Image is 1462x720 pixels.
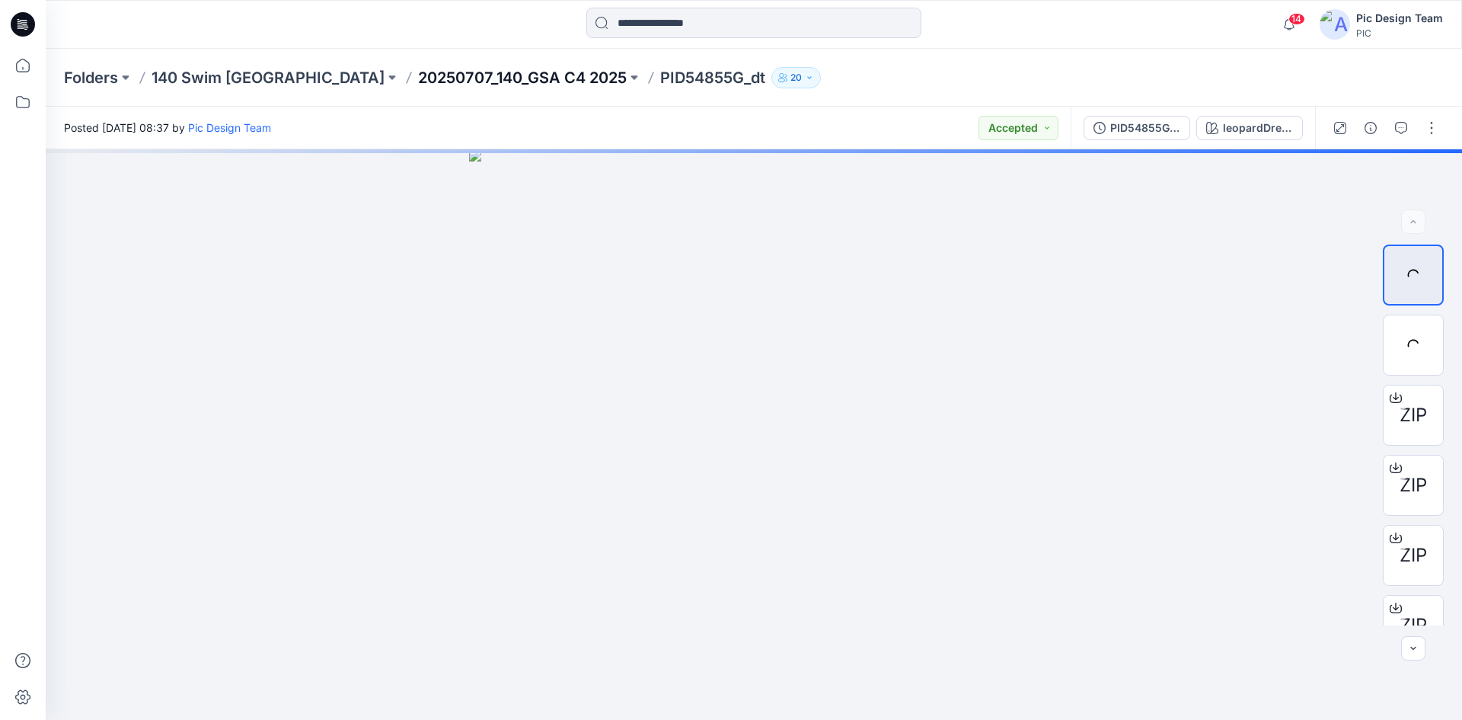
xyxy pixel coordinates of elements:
[188,121,271,134] a: Pic Design Team
[1320,9,1350,40] img: avatar
[469,149,1039,720] img: eyJhbGciOiJIUzI1NiIsImtpZCI6IjAiLCJzbHQiOiJzZXMiLCJ0eXAiOiJKV1QifQ.eyJkYXRhIjp7InR5cGUiOiJzdG9yYW...
[1223,120,1293,136] div: leopardDreams
[1356,27,1443,39] div: PIC
[64,67,118,88] a: Folders
[1400,472,1427,499] span: ZIP
[64,120,271,136] span: Posted [DATE] 08:37 by
[152,67,385,88] a: 140 Swim [GEOGRAPHIC_DATA]
[1358,116,1383,140] button: Details
[1400,542,1427,569] span: ZIP
[1196,116,1303,140] button: leopardDreams
[1084,116,1190,140] button: PID54855G_gsa_V4
[790,69,802,86] p: 20
[1288,13,1305,25] span: 14
[1400,402,1427,429] span: ZIP
[418,67,627,88] a: 20250707_140_GSA C4 2025
[1356,9,1443,27] div: Pic Design Team
[1400,612,1427,639] span: ZIP
[1110,120,1180,136] div: PID54855G_gsa_V4
[660,67,765,88] p: PID54855G_dt
[771,67,821,88] button: 20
